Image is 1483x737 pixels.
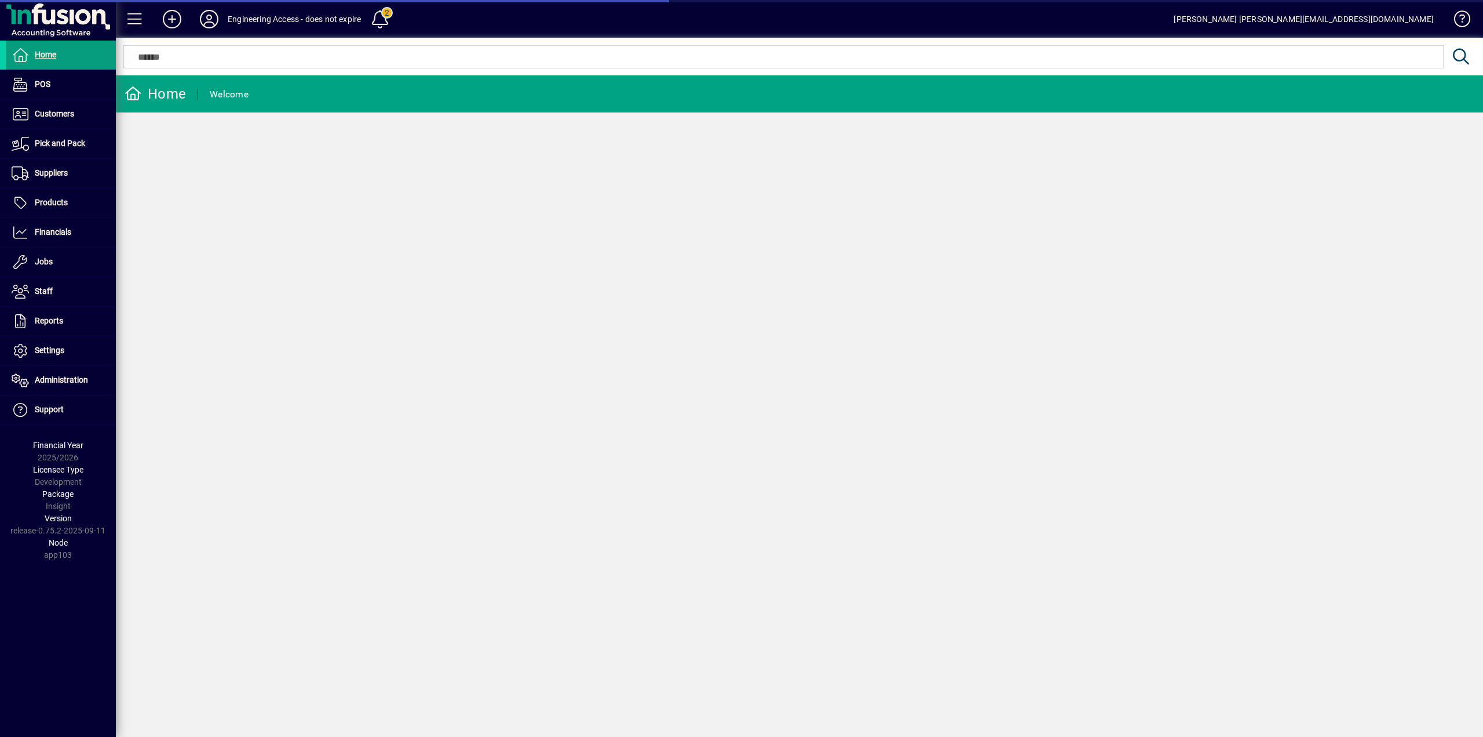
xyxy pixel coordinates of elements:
[6,336,116,365] a: Settings
[6,248,116,277] a: Jobs
[35,257,53,266] span: Jobs
[35,79,50,89] span: POS
[1174,10,1434,28] div: [PERSON_NAME] [PERSON_NAME][EMAIL_ADDRESS][DOMAIN_NAME]
[191,9,228,30] button: Profile
[6,395,116,424] a: Support
[35,168,68,177] span: Suppliers
[6,70,116,99] a: POS
[154,9,191,30] button: Add
[33,441,83,450] span: Financial Year
[49,538,68,547] span: Node
[228,10,361,28] div: Engineering Access - does not expire
[42,489,74,499] span: Package
[35,286,53,296] span: Staff
[35,405,64,414] span: Support
[125,85,186,103] div: Home
[6,218,116,247] a: Financials
[6,277,116,306] a: Staff
[35,198,68,207] span: Products
[35,109,74,118] span: Customers
[6,100,116,129] a: Customers
[6,159,116,188] a: Suppliers
[6,366,116,395] a: Administration
[35,346,64,355] span: Settings
[35,316,63,325] span: Reports
[35,50,56,59] span: Home
[6,188,116,217] a: Products
[6,307,116,336] a: Reports
[35,227,71,237] span: Financials
[33,465,83,474] span: Licensee Type
[210,85,249,104] div: Welcome
[1445,2,1469,40] a: Knowledge Base
[35,139,85,148] span: Pick and Pack
[45,514,72,523] span: Version
[35,375,88,384] span: Administration
[6,129,116,158] a: Pick and Pack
